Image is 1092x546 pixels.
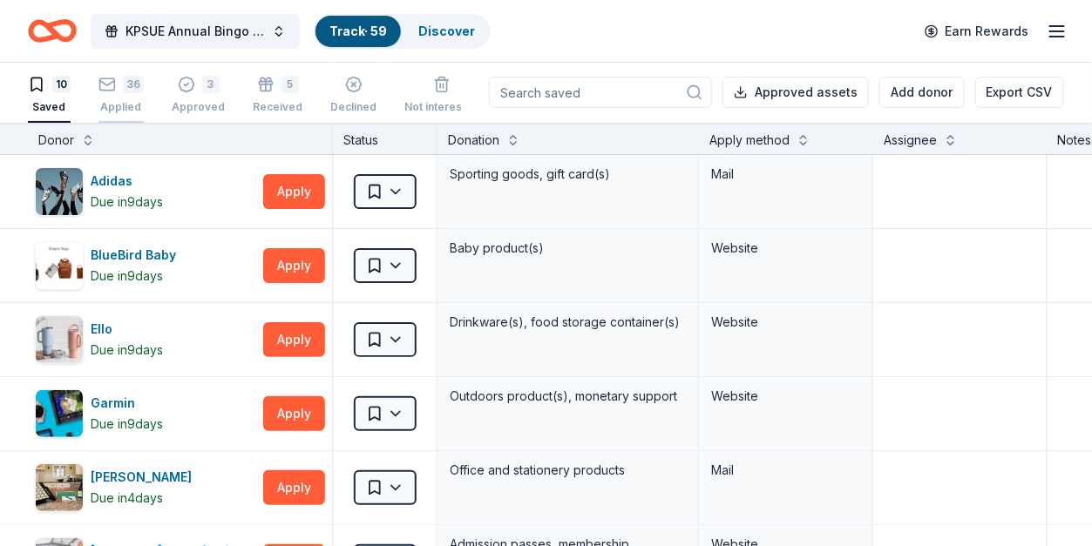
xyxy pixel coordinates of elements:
button: Image for Mead[PERSON_NAME]Due in4days [35,463,256,512]
div: Received [253,100,302,114]
button: Image for ElloElloDue in9days [35,315,256,364]
img: Image for Ello [36,316,83,363]
div: Apply method [709,130,790,151]
div: Baby product(s) [448,236,688,260]
div: Website [711,312,860,333]
div: Due in 4 days [91,488,163,509]
button: Approved assets [722,77,869,108]
div: Sporting goods, gift card(s) [448,162,688,186]
a: Track· 59 [329,24,387,38]
button: 10Saved [28,69,71,123]
div: 5 [281,76,299,93]
img: Image for BlueBird Baby [36,242,83,289]
button: Apply [263,396,325,431]
a: Discover [418,24,475,38]
button: Image for GarminGarminDue in9days [35,389,256,438]
div: Saved [28,100,71,114]
div: Donation [448,130,499,151]
div: Due in 9 days [91,414,163,435]
button: 5Received [253,69,302,123]
div: Adidas [91,171,163,192]
button: Apply [263,248,325,283]
div: Status [333,123,437,154]
div: Approved [172,100,225,114]
div: Donor [38,130,74,151]
div: Due in 9 days [91,192,163,212]
div: Mail [711,460,860,481]
button: Add donor [879,77,965,108]
img: Image for Adidas [36,168,83,215]
div: 10 [52,76,71,93]
img: Image for Mead [36,464,83,511]
div: Declined [330,100,376,114]
div: Not interested [404,100,479,114]
button: Apply [263,470,325,505]
div: Mail [711,164,860,185]
div: Due in 9 days [91,340,163,361]
button: Image for BlueBird BabyBlueBird BabyDue in9days [35,241,256,290]
button: Declined [330,69,376,123]
div: Applied [98,100,144,114]
button: KPSUE Annual Bingo Night [91,14,300,49]
div: Drinkware(s), food storage container(s) [448,310,688,334]
div: Ello [91,319,163,340]
div: BlueBird Baby [91,245,183,266]
a: Earn Rewards [914,16,1040,47]
div: Due in 9 days [91,266,163,286]
button: Track· 59Discover [314,14,491,49]
div: Office and stationery products [448,458,688,482]
div: Outdoors product(s), monetary support [448,384,688,408]
img: Image for Garmin [36,390,83,437]
button: Apply [263,322,325,357]
div: Notes [1058,130,1092,151]
div: 3 [202,76,220,93]
button: Apply [263,174,325,209]
div: [PERSON_NAME] [91,467,199,488]
div: 36 [123,76,144,93]
span: KPSUE Annual Bingo Night [125,21,265,42]
button: Export CSV [975,77,1064,108]
button: 36Applied [98,69,144,123]
div: Assignee [884,130,937,151]
div: Website [711,238,860,259]
a: Home [28,10,77,51]
button: 3Approved [172,69,225,123]
div: Garmin [91,393,163,414]
input: Search saved [489,77,712,108]
button: Not interested [404,69,479,123]
button: Image for AdidasAdidasDue in9days [35,167,256,216]
div: Website [711,386,860,407]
